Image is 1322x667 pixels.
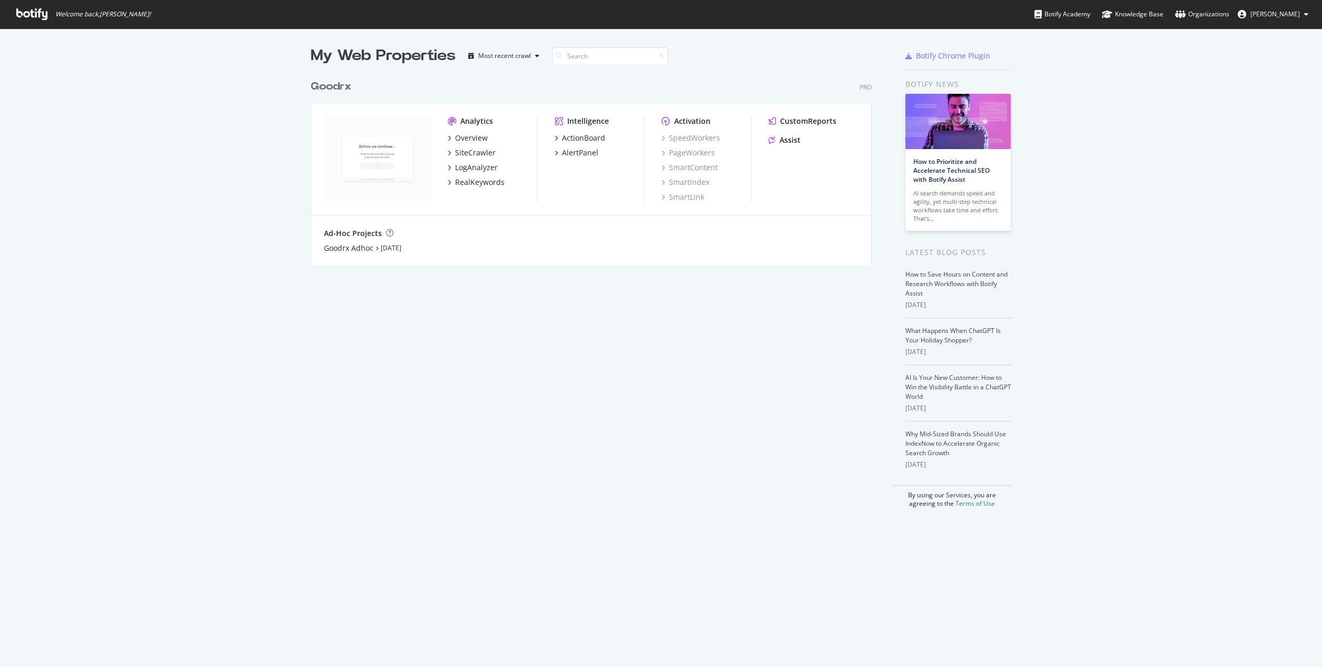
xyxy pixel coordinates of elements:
button: [PERSON_NAME] [1229,6,1317,23]
a: How to Save Hours on Content and Research Workflows with Botify Assist [905,270,1008,298]
a: Assist [768,135,801,145]
div: [DATE] [905,347,1011,357]
div: Ad-Hoc Projects [324,228,382,239]
div: RealKeywords [455,177,505,188]
div: AlertPanel [562,148,598,158]
a: ActionBoard [555,133,605,143]
button: Most recent crawl [464,47,544,64]
div: Activation [674,116,711,126]
div: [DATE] [905,404,1011,413]
img: goodrx.com [324,116,431,201]
a: What Happens When ChatGPT Is Your Holiday Shopper? [905,326,1001,345]
input: Search [552,47,668,65]
div: By using our Services, you are agreeing to the [892,485,1011,508]
a: SpeedWorkers [662,133,720,143]
div: Overview [455,133,488,143]
div: CustomReports [780,116,836,126]
div: SiteCrawler [455,148,496,158]
div: Botify news [905,79,1011,90]
span: Juhee Dalal [1250,9,1300,18]
a: AlertPanel [555,148,598,158]
div: Assist [780,135,801,145]
a: SmartContent [662,162,718,173]
div: ActionBoard [562,133,605,143]
a: Botify Chrome Plugin [905,51,990,61]
a: LogAnalyzer [448,162,498,173]
a: How to Prioritize and Accelerate Technical SEO with Botify Assist [913,157,990,184]
a: RealKeywords [448,177,505,188]
a: Goodrx Adhoc [324,243,373,253]
a: SmartIndex [662,177,709,188]
a: SmartLink [662,192,704,202]
div: Botify Academy [1034,9,1090,19]
div: My Web Properties [311,45,456,66]
div: Knowledge Base [1102,9,1163,19]
div: AI search demands speed and agility, yet multi-step technical workflows take time and effort. Tha... [913,189,1003,223]
a: CustomReports [768,116,836,126]
div: grid [311,66,880,266]
img: How to Prioritize and Accelerate Technical SEO with Botify Assist [905,94,1011,149]
div: LogAnalyzer [455,162,498,173]
div: [DATE] [905,460,1011,469]
div: Intelligence [567,116,609,126]
span: Welcome back, [PERSON_NAME] ! [55,10,151,18]
a: SiteCrawler [448,148,496,158]
div: Botify Chrome Plugin [916,51,990,61]
div: Most recent crawl [478,53,531,59]
a: [DATE] [381,243,401,252]
div: Analytics [460,116,493,126]
div: Goodrx [311,79,351,94]
a: Goodrx [311,79,356,94]
div: Organizations [1175,9,1229,19]
a: AI Is Your New Customer: How to Win the Visibility Battle in a ChatGPT World [905,373,1011,401]
a: Why Mid-Sized Brands Should Use IndexNow to Accelerate Organic Search Growth [905,429,1006,457]
a: Overview [448,133,488,143]
div: Latest Blog Posts [905,247,1011,258]
div: Pro [860,83,872,92]
div: [DATE] [905,300,1011,310]
a: PageWorkers [662,148,715,158]
a: Terms of Use [955,499,995,508]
